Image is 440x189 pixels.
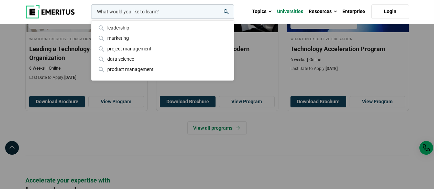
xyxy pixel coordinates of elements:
div: project management [97,45,228,52]
div: leadership [97,24,228,32]
a: Login [371,4,409,19]
input: woocommerce-product-search-field-0 [91,4,234,19]
div: marketing [97,34,228,42]
div: data science [97,55,228,63]
div: product management [97,66,228,73]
